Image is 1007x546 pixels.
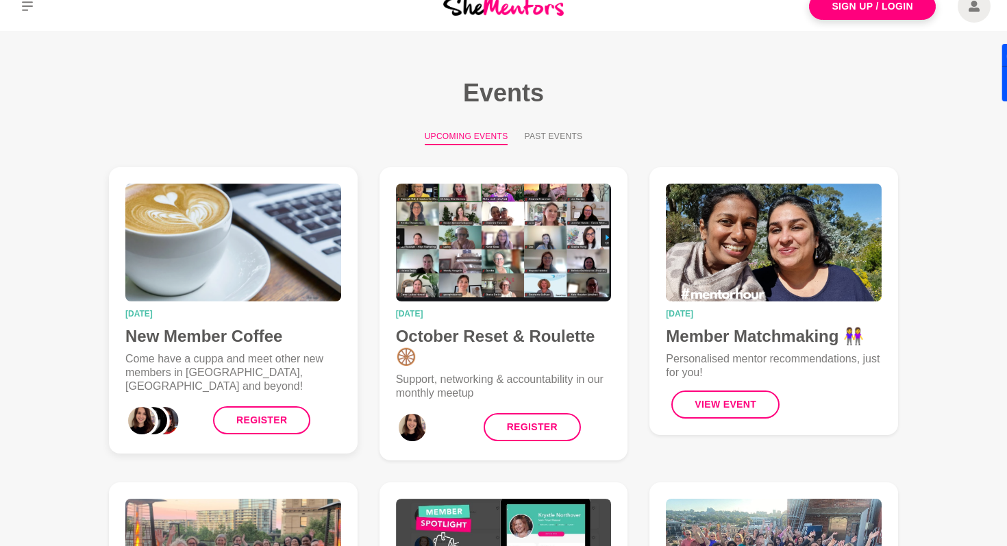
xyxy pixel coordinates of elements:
div: 2_Nazeen Koonda [149,404,182,437]
div: 1_Donna English [137,404,170,437]
button: Upcoming Events [425,130,508,145]
a: October Reset & Roulette 🛞[DATE]October Reset & Roulette 🛞Support, networking & accountability in... [380,167,628,460]
p: Personalised mentor recommendations, just for you! [666,352,882,380]
time: [DATE] [396,310,612,318]
h4: New Member Coffee [125,326,341,347]
h4: October Reset & Roulette 🛞 [396,326,612,367]
button: Past Events [524,130,582,145]
p: Support, networking & accountability in our monthly meetup [396,373,612,400]
h1: Events [87,77,920,108]
p: Come have a cuppa and meet other new members in [GEOGRAPHIC_DATA], [GEOGRAPHIC_DATA] and beyond! [125,352,341,393]
time: [DATE] [125,310,341,318]
a: Register [213,406,310,434]
button: View Event [671,390,780,419]
a: New Member Coffee[DATE]New Member CoffeeCome have a cuppa and meet other new members in [GEOGRAPH... [109,167,358,454]
time: [DATE] [666,310,882,318]
a: Register [484,413,581,441]
img: Member Matchmaking 👭 [666,184,882,301]
img: New Member Coffee [125,184,341,301]
h4: Member Matchmaking 👭 [666,326,882,347]
div: 0_Ali Adey [125,404,158,437]
a: Member Matchmaking 👭[DATE]Member Matchmaking 👭Personalised mentor recommendations, just for you!V... [649,167,898,435]
div: 0_Ali Adey [396,411,429,444]
img: October Reset & Roulette 🛞 [396,184,612,301]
